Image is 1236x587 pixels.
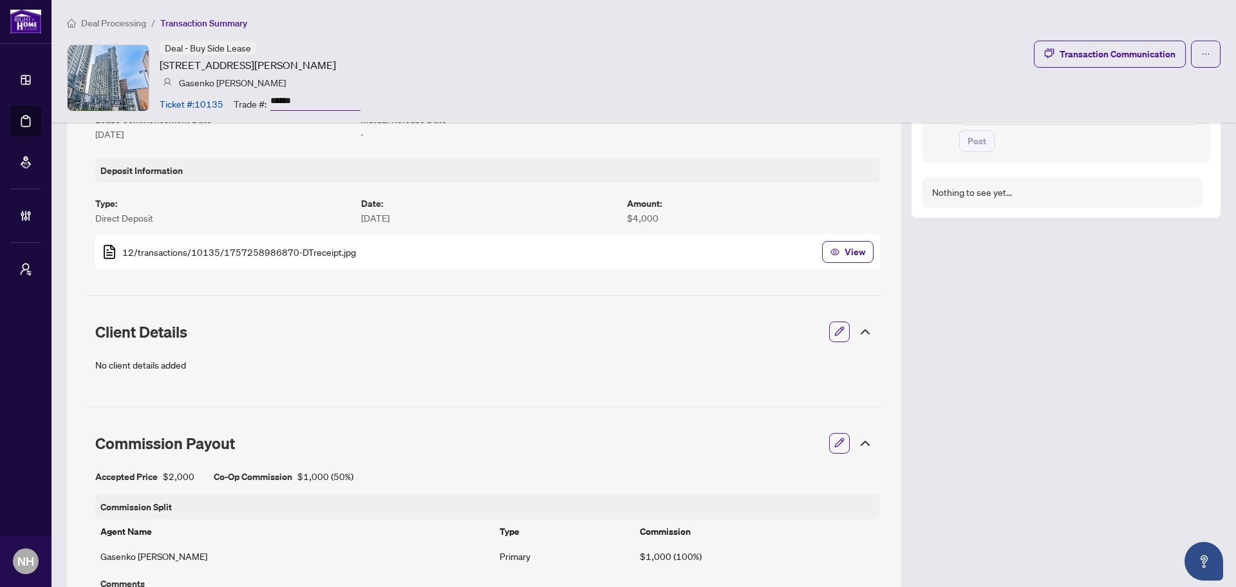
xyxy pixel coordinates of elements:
[122,245,356,259] span: 12/transactions/10135/1757258986870-DTreceipt.jpg
[165,42,251,53] span: Deal - Buy Side Lease
[845,242,865,262] span: View
[360,127,615,141] article: -
[95,519,494,544] th: Agent Name
[214,469,353,484] div: $1,000 ( 50% )
[635,544,880,568] td: $1,000 (100%)
[494,519,635,544] th: Type
[932,186,1012,200] div: Nothing to see yet...
[1184,542,1223,581] button: Open asap
[361,211,614,225] article: [DATE]
[214,469,292,484] article: Co-Op Commission
[635,519,880,544] th: Commission
[1034,41,1186,68] button: Transaction Communication
[19,263,32,276] span: user-switch
[151,15,155,30] li: /
[627,196,880,211] article: Amount :
[830,247,839,256] span: eye
[494,544,635,568] td: Primary
[68,45,149,111] img: IMG-W12339777_1.jpg
[95,322,187,342] span: Client Details
[81,17,146,29] span: Deal Processing
[627,211,880,225] article: $4,000
[95,211,348,225] article: Direct Deposit
[160,97,223,111] article: Ticket #: 10135
[160,57,336,73] article: [STREET_ADDRESS][PERSON_NAME]
[361,196,614,211] article: Date :
[95,196,348,211] article: Type :
[95,469,158,484] article: Accepted Price
[100,499,172,514] article: Commission Split
[1201,50,1210,59] span: ellipsis
[234,97,267,111] article: Trade #:
[95,434,235,453] span: Commission Payout
[17,552,34,570] span: NH
[163,78,172,87] img: svg%3e
[95,358,346,372] p: No client details added
[160,17,247,29] span: Transaction Summary
[95,544,494,568] td: Gasenko [PERSON_NAME]
[1060,44,1175,64] div: Transaction Communication
[67,19,76,28] span: home
[959,130,995,152] button: Post
[95,127,350,141] article: [DATE]
[10,10,41,34] img: logo
[179,75,286,90] article: Gasenko [PERSON_NAME]
[85,314,883,350] div: Client Details
[85,425,883,461] div: Commission Payout
[100,163,183,178] article: Deposit Information
[822,241,874,263] button: View
[95,469,194,484] div: $2,000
